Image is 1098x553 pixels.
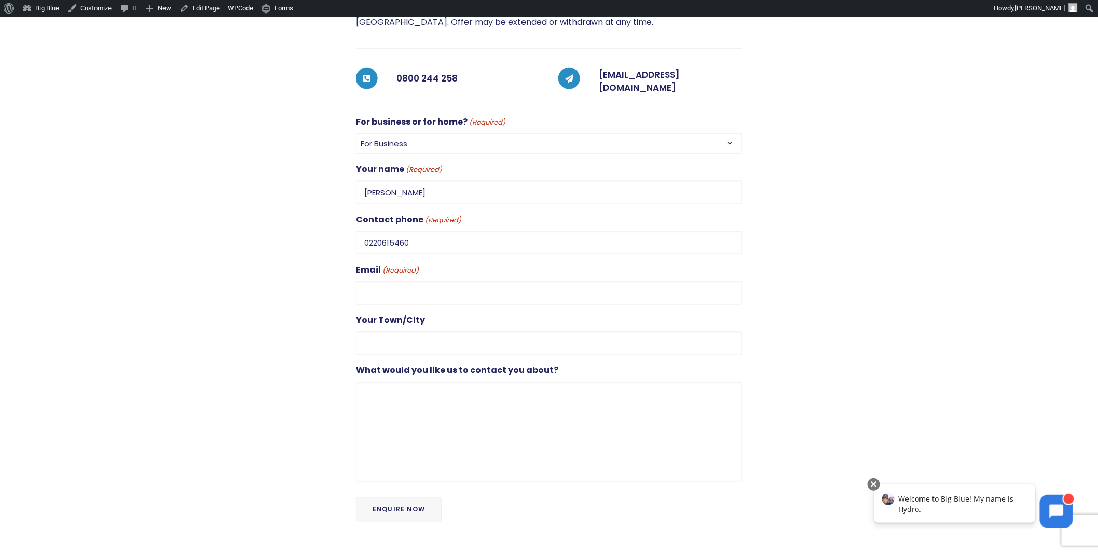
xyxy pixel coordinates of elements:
label: Your name [356,162,442,177]
input: Enquire Now [356,498,442,522]
label: Contact phone [356,212,461,227]
a: [EMAIL_ADDRESS][DOMAIN_NAME] [599,69,680,95]
label: Email [356,263,419,277]
label: What would you like us to contact you about? [356,363,558,378]
label: Your Town/City [356,313,425,328]
span: (Required) [405,164,443,176]
span: [PERSON_NAME] [1015,4,1065,12]
span: (Required) [424,214,462,226]
iframe: Chatbot [863,476,1083,538]
span: (Required) [469,117,506,129]
h5: 0800 244 258 [396,69,540,89]
span: (Required) [382,265,419,277]
label: For business or for home? [356,115,505,129]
